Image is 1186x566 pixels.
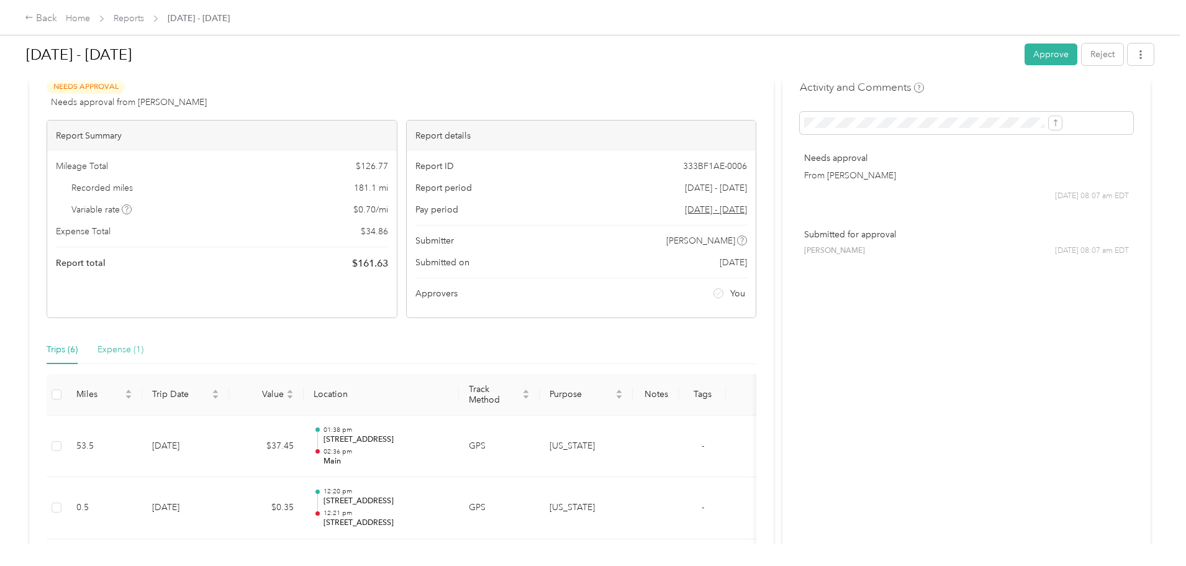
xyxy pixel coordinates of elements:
p: Submitted for approval [804,228,1129,241]
p: [STREET_ADDRESS] [324,434,449,445]
span: [DATE] 08:07 am EDT [1055,191,1129,202]
p: 12:20 pm [324,487,449,496]
h1: Sep 22 - 28, 2025 [26,40,1016,70]
p: [STREET_ADDRESS] [324,496,449,507]
span: Report period [415,181,472,194]
span: [DATE] - [DATE] [168,12,230,25]
span: [PERSON_NAME] [666,234,735,247]
td: Florida [540,477,633,539]
p: 12:21 pm [324,509,449,518]
span: Go to pay period [685,203,747,216]
span: caret-up [615,388,623,395]
span: Value [239,389,284,399]
span: $ 161.63 [352,256,388,271]
span: Submitter [415,234,454,247]
th: Miles [66,374,142,416]
a: Home [66,13,90,24]
p: 02:36 pm [324,447,449,456]
p: Main [324,456,449,467]
td: $0.35 [229,477,304,539]
p: [STREET_ADDRESS] [324,518,449,529]
th: Notes [633,374,679,416]
a: Reports [114,13,144,24]
td: 0.5 [66,477,142,539]
td: [DATE] [142,416,229,478]
span: Expense Total [56,225,111,238]
span: caret-down [286,393,294,401]
span: caret-up [522,388,530,395]
td: Florida [540,416,633,478]
td: GPS [459,416,540,478]
span: Mileage Total [56,160,108,173]
span: caret-up [125,388,132,395]
span: - [702,502,704,513]
span: [DATE] - [DATE] [685,181,747,194]
th: Track Method [459,374,540,416]
span: Report ID [415,160,454,173]
span: caret-down [125,393,132,401]
span: Miles [76,389,122,399]
span: - [702,440,704,451]
span: Approvers [415,287,458,300]
span: $ 0.70 / mi [353,203,388,216]
span: [DATE] [720,256,747,269]
span: Pay period [415,203,458,216]
td: $37.45 [229,416,304,478]
span: Recorded miles [71,181,133,194]
span: Needs approval from [PERSON_NAME] [51,96,207,109]
td: 53.5 [66,416,142,478]
p: 01:38 pm [324,426,449,434]
span: Track Method [469,384,520,405]
th: Location [304,374,459,416]
span: 333BF1AE-0006 [683,160,747,173]
span: [PERSON_NAME] [804,245,865,257]
span: Trip Date [152,389,209,399]
th: Tags [679,374,726,416]
th: Trip Date [142,374,229,416]
div: Back [25,11,57,26]
span: [DATE] 08:07 am EDT [1055,245,1129,257]
div: Report Summary [47,121,397,151]
p: From [PERSON_NAME] [804,169,1129,182]
span: Submitted on [415,256,469,269]
th: Purpose [540,374,633,416]
td: GPS [459,477,540,539]
span: caret-up [212,388,219,395]
div: Expense (1) [97,343,143,357]
div: Trips (6) [47,343,78,357]
span: Report total [56,257,106,270]
span: Purpose [550,389,613,399]
span: caret-down [212,393,219,401]
button: Reject [1082,43,1123,65]
span: $ 34.86 [361,225,388,238]
span: caret-up [286,388,294,395]
span: You [730,287,745,300]
td: [DATE] [142,477,229,539]
span: 181.1 mi [354,181,388,194]
span: $ 126.77 [356,160,388,173]
span: caret-down [615,393,623,401]
button: Approve [1025,43,1077,65]
th: Value [229,374,304,416]
iframe: Everlance-gr Chat Button Frame [1116,496,1186,566]
p: Needs approval [804,152,1129,165]
div: Report details [407,121,756,151]
span: Variable rate [71,203,132,216]
span: caret-down [522,393,530,401]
